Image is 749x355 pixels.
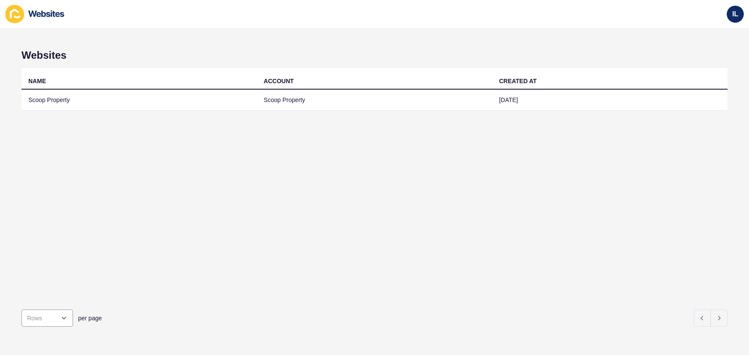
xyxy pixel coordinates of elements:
[21,90,257,111] td: Scoop Property
[21,310,73,327] div: open menu
[28,77,46,85] div: NAME
[492,90,728,111] td: [DATE]
[499,77,537,85] div: CREATED AT
[257,90,492,111] td: Scoop Property
[264,77,294,85] div: ACCOUNT
[732,10,738,18] span: IL
[78,314,102,322] span: per page
[21,49,728,61] h1: Websites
